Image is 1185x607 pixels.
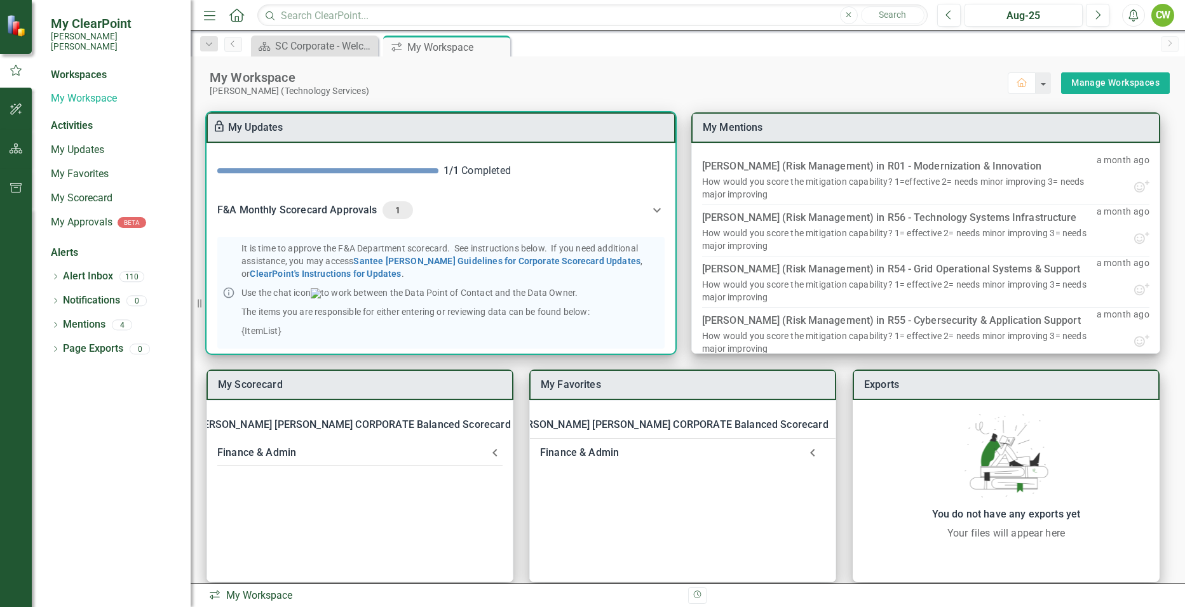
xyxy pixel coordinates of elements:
a: My Mentions [703,121,763,133]
div: My Workspace [210,69,1008,86]
div: My Workspace [407,39,507,55]
div: [PERSON_NAME] [PERSON_NAME] CORPORATE Balanced Scorecard [194,416,510,434]
a: My Favorites [51,167,178,182]
a: Santee [PERSON_NAME] Guidelines for Corporate Scorecard Updates [353,256,640,266]
a: My Favorites [541,378,601,390]
small: [PERSON_NAME] [PERSON_NAME] [51,31,178,52]
div: [PERSON_NAME] [PERSON_NAME] CORPORATE Balanced Scorecard [511,416,828,434]
div: My Workspace [208,589,679,603]
div: You do not have any exports yet [859,505,1153,523]
div: How would you score the mitigation capability? 1= effective 2= needs minor improving 3= needs maj... [702,227,1097,252]
div: [PERSON_NAME] (Technology Services) [210,86,1008,97]
p: Use the chat icon to work between the Data Point of Contact and the Data Owner. [241,286,660,299]
div: 110 [119,271,144,282]
a: R01 - Modernization & Innovation [888,160,1041,172]
div: Finance & Admin [207,439,513,467]
div: [PERSON_NAME] (Risk Management) in [702,157,1041,175]
div: 4 [112,319,132,330]
p: a month ago [1097,257,1149,282]
div: To enable drag & drop and resizing, please duplicate this workspace from “Manage Workspaces” [213,120,228,135]
div: 1 / 1 [444,164,459,178]
div: How would you score the mitigation capability? 1= effective 2= needs minor improving 3= needs maj... [702,330,1097,355]
a: R56 - Technology Systems Infrastructure [888,211,1077,223]
div: [PERSON_NAME] [PERSON_NAME] CORPORATE Balanced Scorecard [207,411,513,439]
p: {ItemList} [241,324,660,337]
a: R54 - Grid Operational Systems & Support [888,263,1081,275]
div: Completed [444,164,665,178]
a: SC Corporate - Welcome to ClearPoint [254,38,375,54]
span: Search [879,10,906,20]
a: My Scorecard [218,378,283,390]
div: split button [1061,72,1170,94]
a: ClearPoint's Instructions for Updates [250,269,401,279]
p: It is time to approve the F&A Department scorecard. See instructions below. If you need additiona... [241,242,660,280]
div: Finance & Admin [530,439,836,467]
input: Search ClearPoint... [257,4,927,27]
p: a month ago [1097,154,1149,179]
a: Alert Inbox [63,269,113,284]
button: Search [861,6,924,24]
a: My Updates [51,143,178,157]
img: ClearPoint Strategy [6,15,29,37]
p: a month ago [1097,308,1149,333]
a: Mentions [63,317,105,332]
p: The items you are responsible for either entering or reviewing data can be found below: [241,305,660,318]
a: Notifications [63,293,120,308]
div: [PERSON_NAME] (Risk Management) in [702,209,1076,227]
span: My ClearPoint [51,16,178,31]
div: Finance & Admin [217,444,487,462]
div: 0 [130,344,150,354]
p: a month ago [1097,205,1149,230]
button: CW [1151,4,1174,27]
button: Manage Workspaces [1061,72,1170,94]
div: Workspaces [51,68,107,83]
div: Your files will appear here [859,526,1153,541]
a: My Updates [228,121,283,133]
a: Page Exports [63,342,123,356]
div: Finance & Admin [540,444,800,462]
div: How would you score the mitigation capability? 1=effective 2= needs minor improving 3= needs majo... [702,175,1097,201]
div: 0 [126,295,147,306]
div: Activities [51,119,178,133]
div: [PERSON_NAME] (Risk Management) in [702,260,1081,278]
div: How would you score the mitigation capability? 1= effective 2= needs minor improving 3= needs maj... [702,278,1097,303]
div: [PERSON_NAME] (Risk Management) in [702,312,1081,330]
div: Alerts [51,246,178,260]
div: [PERSON_NAME] [PERSON_NAME] CORPORATE Balanced Scorecard [530,411,836,439]
div: Aug-25 [969,8,1079,23]
a: Manage Workspaces [1071,75,1160,91]
div: SC Corporate - Welcome to ClearPoint [275,38,375,54]
a: My Approvals [51,215,112,230]
a: My Workspace [51,91,178,106]
div: F&A Monthly Scorecard Approvals [217,201,649,219]
a: Exports [864,378,899,390]
span: 1 [388,204,408,216]
button: Aug-25 [965,4,1083,27]
a: My Scorecard [51,191,178,206]
a: R55 - Cybersecurity & Application Support [888,314,1081,326]
div: BETA [118,217,146,228]
div: F&A Monthly Scorecard Approvals1 [207,189,675,232]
